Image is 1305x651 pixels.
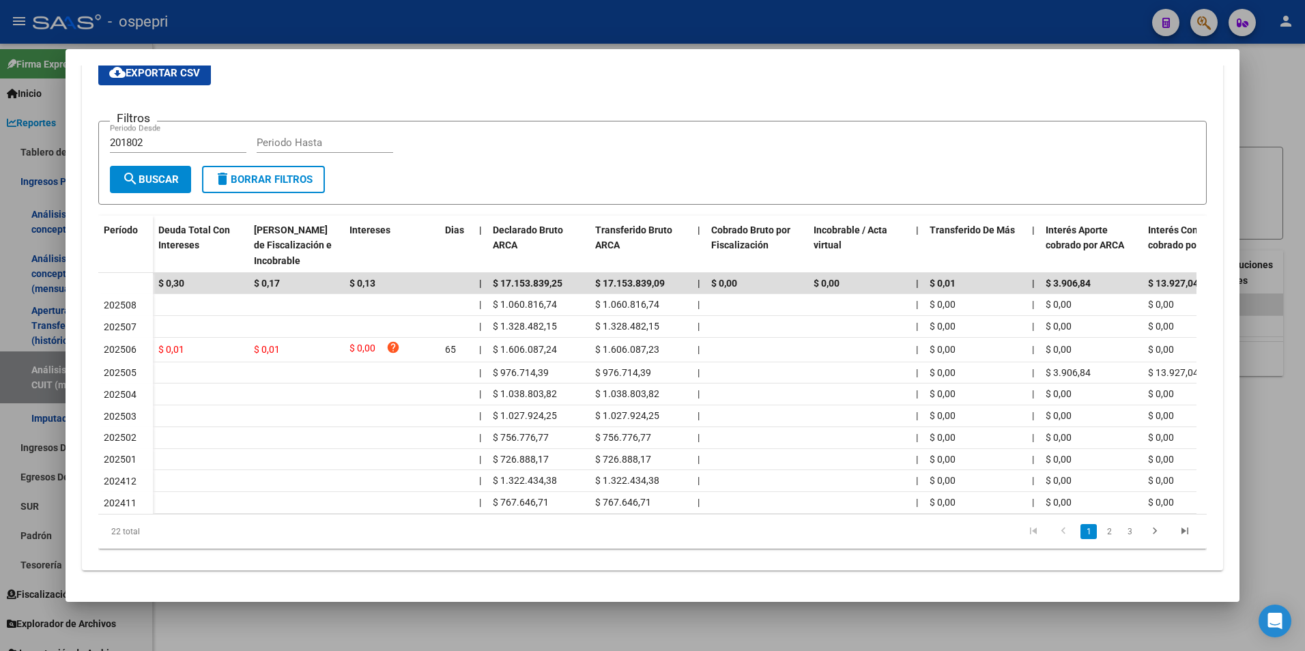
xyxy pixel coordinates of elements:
span: 202503 [104,411,137,422]
div: Open Intercom Messenger [1259,605,1291,637]
span: | [698,278,700,289]
span: | [698,367,700,378]
span: $ 0,00 [1148,388,1174,399]
span: | [916,278,919,289]
datatable-header-cell: Período [98,216,153,273]
span: $ 1.322.434,38 [595,475,659,486]
span: $ 3.906,84 [1046,367,1091,378]
span: Exportar CSV [109,67,200,79]
span: $ 0,00 [930,410,956,421]
span: | [1032,321,1034,332]
span: $ 0,00 [930,497,956,508]
span: Incobrable / Acta virtual [814,225,887,251]
span: | [479,367,481,378]
span: | [479,321,481,332]
span: | [1032,388,1034,399]
span: | [698,475,700,486]
span: $ 0,00 [1046,475,1072,486]
span: $ 0,00 [1046,454,1072,465]
datatable-header-cell: | [910,216,924,276]
span: | [1032,344,1034,355]
span: 202501 [104,454,137,465]
div: Aportes y Contribuciones de la Empresa: 30716561301 [82,5,1224,570]
datatable-header-cell: | [1027,216,1040,276]
li: page 2 [1099,520,1119,543]
span: $ 0,01 [158,344,184,355]
span: $ 726.888,17 [493,454,549,465]
span: $ 0,00 [1046,497,1072,508]
span: $ 756.776,77 [595,432,651,443]
span: $ 0,13 [349,278,375,289]
span: | [479,278,482,289]
span: $ 1.328.482,15 [595,321,659,332]
li: page 1 [1078,520,1099,543]
span: $ 726.888,17 [595,454,651,465]
span: | [916,432,918,443]
span: $ 0,00 [1046,299,1072,310]
span: $ 0,00 [1148,410,1174,421]
span: $ 0,00 [930,454,956,465]
span: $ 0,00 [1148,497,1174,508]
datatable-header-cell: Deuda Bruta Neto de Fiscalización e Incobrable [248,216,344,276]
span: $ 0,17 [254,278,280,289]
span: $ 0,00 [930,475,956,486]
datatable-header-cell: Declarado Bruto ARCA [487,216,590,276]
span: $ 0,00 [1148,432,1174,443]
span: | [479,299,481,310]
span: $ 0,00 [1148,475,1174,486]
span: | [1032,497,1034,508]
mat-icon: cloud_download [109,64,126,81]
span: Borrar Filtros [214,173,313,186]
li: page 3 [1119,520,1140,543]
span: $ 0,00 [711,278,737,289]
span: $ 17.153.839,09 [595,278,665,289]
a: go to last page [1172,524,1198,539]
span: $ 976.714,39 [595,367,651,378]
div: 22 total [98,515,317,549]
span: [PERSON_NAME] de Fiscalización e Incobrable [254,225,332,267]
span: | [698,388,700,399]
span: | [1032,367,1034,378]
span: 202507 [104,321,137,332]
span: | [698,410,700,421]
button: Borrar Filtros [202,166,325,193]
span: | [1032,410,1034,421]
datatable-header-cell: Dias [440,216,474,276]
span: $ 1.606.087,24 [493,344,557,355]
span: | [1032,475,1034,486]
span: $ 17.153.839,25 [493,278,562,289]
span: Interés Aporte cobrado por ARCA [1046,225,1124,251]
span: $ 13.927,04 [1148,367,1199,378]
button: Exportar CSV [98,61,211,85]
span: $ 0,00 [1046,344,1072,355]
span: | [479,475,481,486]
span: | [698,225,700,235]
span: | [916,410,918,421]
span: $ 976.714,39 [493,367,549,378]
span: $ 0,00 [930,344,956,355]
span: | [916,344,918,355]
span: Interés Contribución cobrado por ARCA [1148,225,1237,251]
span: $ 0,00 [349,341,375,359]
span: | [916,225,919,235]
span: 202412 [104,476,137,487]
span: $ 3.906,84 [1046,278,1091,289]
mat-icon: delete [214,171,231,187]
datatable-header-cell: Deuda Total Con Intereses [153,216,248,276]
datatable-header-cell: | [474,216,487,276]
mat-icon: search [122,171,139,187]
datatable-header-cell: Transferido De Más [924,216,1027,276]
span: | [916,367,918,378]
span: $ 0,00 [930,432,956,443]
span: | [1032,299,1034,310]
span: | [916,299,918,310]
span: $ 1.328.482,15 [493,321,557,332]
a: go to next page [1142,524,1168,539]
span: 65 [445,344,456,355]
a: go to previous page [1050,524,1076,539]
span: | [479,388,481,399]
span: | [698,299,700,310]
span: $ 1.038.803,82 [493,388,557,399]
span: | [1032,454,1034,465]
span: | [916,454,918,465]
